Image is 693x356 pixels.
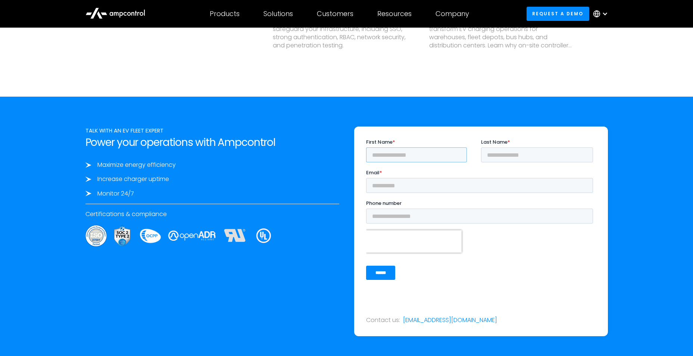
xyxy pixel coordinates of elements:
[429,16,574,50] p: Discover how the right microgrid controller can transform EV charging operations for warehouses, ...
[273,16,417,50] p: Learn the top EV Charger Protection Methods to safeguard your infrastructure, including SSO, stro...
[263,10,293,18] div: Solutions
[97,175,169,183] div: Increase charger uptime
[377,10,412,18] div: Resources
[210,10,240,18] div: Products
[366,138,596,286] iframe: Form 0
[317,10,353,18] div: Customers
[85,210,339,218] div: Certifications & compliance
[97,161,176,169] div: Maximize energy efficiency
[527,7,589,21] a: Request a demo
[403,316,497,324] a: [EMAIL_ADDRESS][DOMAIN_NAME]
[436,10,469,18] div: Company
[85,127,339,135] div: TALK WITH AN EV FLEET EXPERT
[97,190,134,198] div: Monitor 24/7
[85,136,339,149] h2: Power your operations with Ampcontrol
[366,316,400,324] div: Contact us:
